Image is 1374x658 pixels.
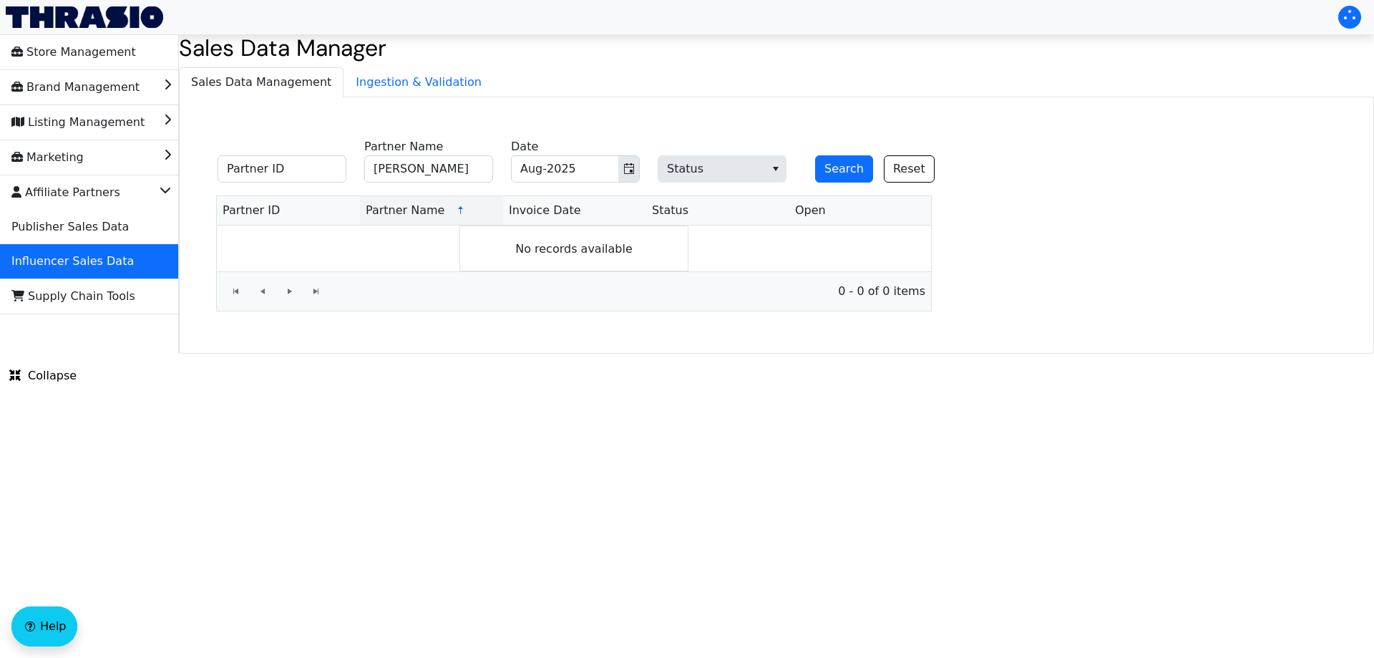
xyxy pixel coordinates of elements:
[459,226,688,271] div: No records available
[11,181,120,204] span: Affiliate Partners
[11,146,84,169] span: Marketing
[509,202,581,219] span: Invoice Date
[217,271,931,311] div: Page 1 of 0
[765,156,786,182] button: select
[652,202,688,219] span: Status
[6,6,163,28] img: Thrasio Logo
[11,111,145,134] span: Listing Management
[618,156,639,182] button: Toggle calendar
[11,41,136,64] span: Store Management
[40,618,66,635] span: Help
[9,367,77,384] span: Collapse
[512,156,600,182] input: Aug-2025
[11,76,140,99] span: Brand Management
[658,155,786,183] span: Status
[341,283,925,300] span: 0 - 0 of 0 items
[884,155,935,183] button: Reset
[364,138,443,155] label: Partner Name
[11,250,134,273] span: Influencer Sales Data
[11,606,77,647] button: Help floatingactionbutton
[815,155,873,183] button: Search
[223,202,280,219] span: Partner ID
[11,216,129,238] span: Publisher Sales Data
[344,68,493,97] span: Ingestion & Validation
[180,68,343,97] span: Sales Data Management
[366,202,444,219] span: Partner Name
[795,202,826,219] span: Open
[179,34,1374,62] h2: Sales Data Manager
[11,285,135,308] span: Supply Chain Tools
[511,138,538,155] label: Date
